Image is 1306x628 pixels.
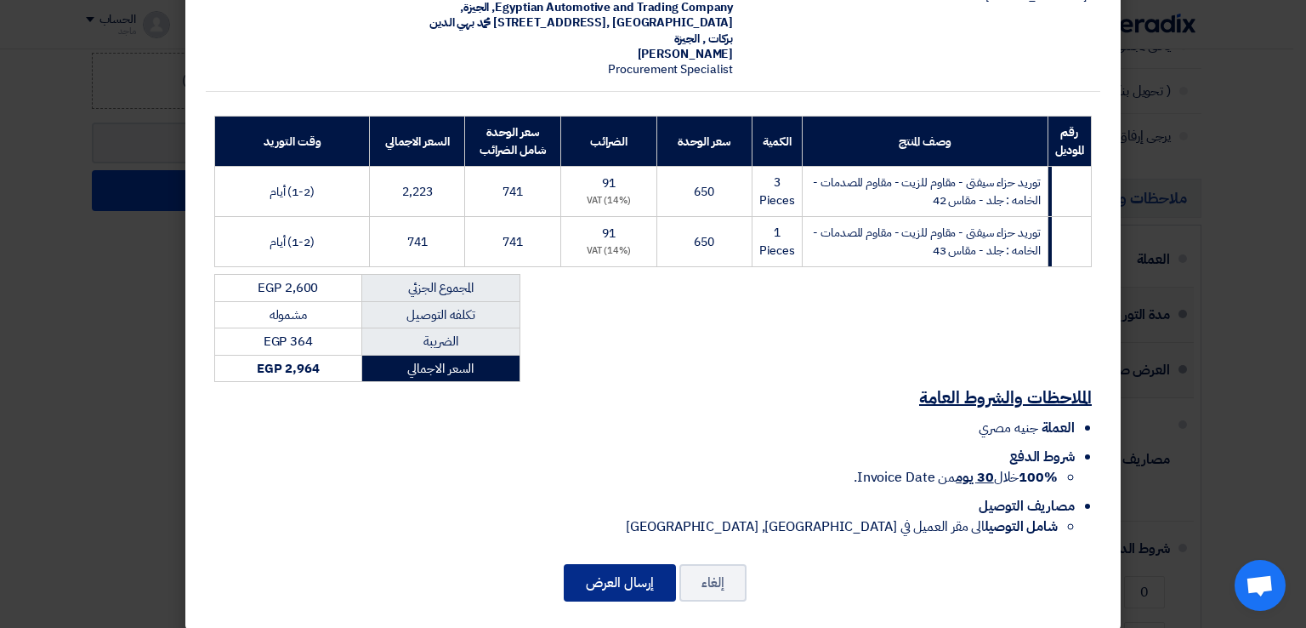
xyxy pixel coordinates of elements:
[1048,117,1091,167] th: رقم الموديل
[608,60,733,78] span: Procurement Specialist
[215,275,362,302] td: EGP 2,600
[361,275,520,302] td: المجموع الجزئي
[656,117,752,167] th: سعر الوحدة
[813,174,1040,209] span: توريد حزاء سيفتى - مقاوم للزيت - مقاوم للصدمات - الخامه : جلد - مقاس 42
[803,117,1048,167] th: وصف المنتج
[602,225,616,243] span: 91
[407,233,428,251] span: 741
[759,224,795,260] span: 1 Pieces
[679,564,747,602] button: إلغاء
[985,517,1058,537] strong: شامل التوصيل
[759,174,795,209] span: 3 Pieces
[1009,447,1075,467] span: شروط الدفع
[257,359,320,378] strong: EGP 2,964
[361,328,520,356] td: الضريبة
[1019,467,1058,488] strong: 100%
[503,183,523,201] span: 741
[1235,560,1286,611] div: Open chat
[361,301,520,328] td: تكلفه التوصيل
[214,517,1058,537] li: الى مقر العميل في [GEOGRAPHIC_DATA], [GEOGRAPHIC_DATA]
[564,564,676,602] button: إرسال العرض
[568,194,650,208] div: (14%) VAT
[503,233,523,251] span: 741
[919,385,1092,410] u: الملاحظات والشروط العامة
[638,45,734,63] span: [PERSON_NAME]
[752,117,802,167] th: الكمية
[215,117,370,167] th: وقت التوريد
[854,467,1058,488] span: خلال من Invoice Date.
[361,355,520,382] td: السعر الاجمالي
[369,117,464,167] th: السعر الاجمالي
[694,233,714,251] span: 650
[270,233,315,251] span: (1-2) أيام
[979,418,1037,438] span: جنيه مصري
[602,174,616,192] span: 91
[402,183,433,201] span: 2,223
[270,183,315,201] span: (1-2) أيام
[270,305,307,324] span: مشموله
[465,117,561,167] th: سعر الوحدة شامل الضرائب
[561,117,657,167] th: الضرائب
[694,183,714,201] span: 650
[264,332,313,351] span: EGP 364
[979,496,1075,517] span: مصاريف التوصيل
[813,224,1040,260] span: توريد حزاء سيفتى - مقاوم للزيت - مقاوم للصدمات - الخامه : جلد - مقاس 43
[1042,418,1075,438] span: العملة
[568,244,650,259] div: (14%) VAT
[956,467,993,488] u: 30 يوم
